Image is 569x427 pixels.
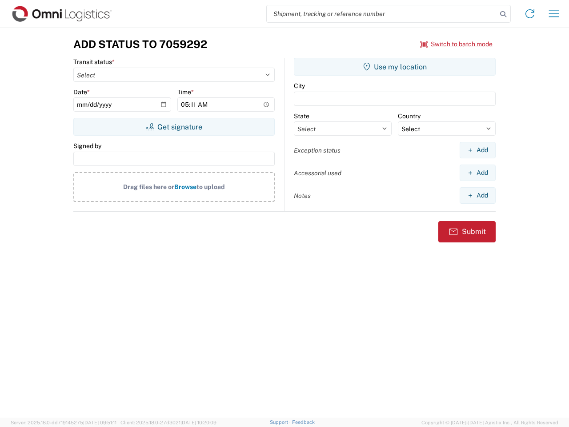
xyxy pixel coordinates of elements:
[294,169,341,177] label: Accessorial used
[460,187,496,204] button: Add
[294,192,311,200] label: Notes
[123,183,174,190] span: Drag files here or
[294,82,305,90] label: City
[294,58,496,76] button: Use my location
[438,221,496,242] button: Submit
[177,88,194,96] label: Time
[11,420,116,425] span: Server: 2025.18.0-dd719145275
[73,118,275,136] button: Get signature
[180,420,216,425] span: [DATE] 10:20:09
[270,419,292,425] a: Support
[460,142,496,158] button: Add
[120,420,216,425] span: Client: 2025.18.0-27d3021
[196,183,225,190] span: to upload
[73,38,207,51] h3: Add Status to 7059292
[460,165,496,181] button: Add
[73,142,101,150] label: Signed by
[83,420,116,425] span: [DATE] 09:51:11
[267,5,497,22] input: Shipment, tracking or reference number
[73,88,90,96] label: Date
[398,112,421,120] label: Country
[294,146,341,154] label: Exception status
[174,183,196,190] span: Browse
[73,58,115,66] label: Transit status
[294,112,309,120] label: State
[421,419,558,427] span: Copyright © [DATE]-[DATE] Agistix Inc., All Rights Reserved
[420,37,493,52] button: Switch to batch mode
[292,419,315,425] a: Feedback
